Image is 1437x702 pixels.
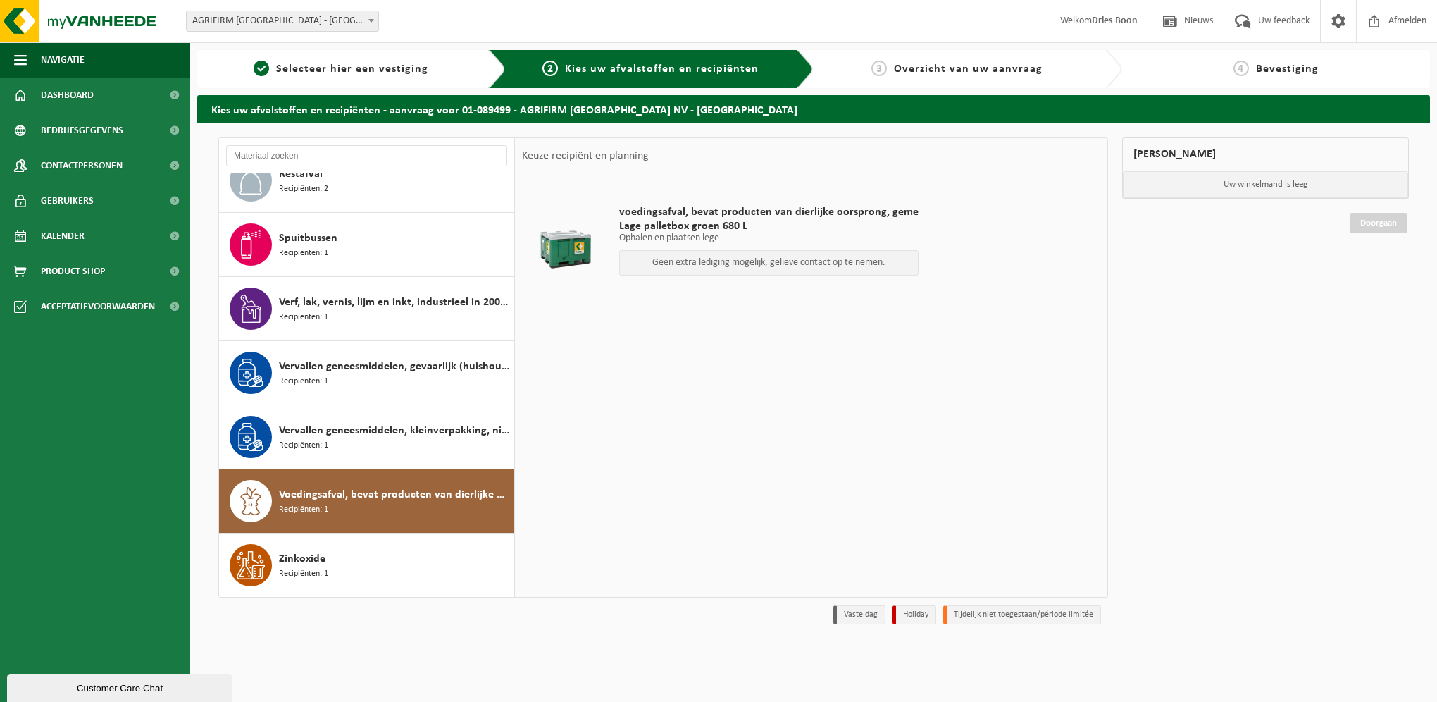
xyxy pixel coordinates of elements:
[1122,137,1410,171] div: [PERSON_NAME]
[833,605,885,624] li: Vaste dag
[204,61,478,78] a: 1Selecteer hier een vestiging
[186,11,379,32] span: AGRIFIRM BELGIUM - DRONGEN
[219,469,514,534] button: Voedingsafval, bevat producten van dierlijke oorsprong, gemengde verpakking (exclusief glas), cat...
[1233,61,1249,76] span: 4
[619,205,919,219] span: voedingsafval, bevat producten van dierlijke oorsprong, geme
[41,148,123,183] span: Contactpersonen
[219,405,514,469] button: Vervallen geneesmiddelen, kleinverpakking, niet gevaarlijk (industrieel) Recipiënten: 1
[619,219,919,233] span: Lage palletbox groen 680 L
[219,213,514,277] button: Spuitbussen Recipiënten: 1
[7,671,235,702] iframe: chat widget
[279,311,328,324] span: Recipiënten: 1
[41,42,85,78] span: Navigatie
[1256,63,1319,75] span: Bevestiging
[894,63,1043,75] span: Overzicht van uw aanvraag
[279,567,328,581] span: Recipiënten: 1
[276,63,428,75] span: Selecteer hier een vestiging
[279,422,510,439] span: Vervallen geneesmiddelen, kleinverpakking, niet gevaarlijk (industrieel)
[279,247,328,260] span: Recipiënten: 1
[226,145,507,166] input: Materiaal zoeken
[41,289,155,324] span: Acceptatievoorwaarden
[565,63,759,75] span: Kies uw afvalstoffen en recipiënten
[41,183,94,218] span: Gebruikers
[279,230,337,247] span: Spuitbussen
[219,149,514,213] button: Restafval Recipiënten: 2
[1123,171,1409,198] p: Uw winkelmand is leeg
[279,375,328,388] span: Recipiënten: 1
[219,341,514,405] button: Vervallen geneesmiddelen, gevaarlijk (huishoudelijk) Recipiënten: 1
[279,486,510,503] span: Voedingsafval, bevat producten van dierlijke oorsprong, gemengde verpakking (exclusief glas), cat...
[41,254,105,289] span: Product Shop
[279,166,323,183] span: Restafval
[279,183,328,196] span: Recipiënten: 2
[187,11,378,31] span: AGRIFIRM BELGIUM - DRONGEN
[1092,16,1138,26] strong: Dries Boon
[542,61,558,76] span: 2
[279,358,510,375] span: Vervallen geneesmiddelen, gevaarlijk (huishoudelijk)
[1350,213,1407,233] a: Doorgaan
[219,534,514,597] button: Zinkoxide Recipiënten: 1
[515,138,656,173] div: Keuze recipiënt en planning
[627,258,911,268] p: Geen extra lediging mogelijk, gelieve contact op te nemen.
[279,503,328,517] span: Recipiënten: 1
[279,550,325,567] span: Zinkoxide
[197,95,1430,123] h2: Kies uw afvalstoffen en recipiënten - aanvraag voor 01-089499 - AGRIFIRM [GEOGRAPHIC_DATA] NV - [...
[871,61,887,76] span: 3
[41,78,94,113] span: Dashboard
[619,233,919,243] p: Ophalen en plaatsen lege
[254,61,269,76] span: 1
[41,218,85,254] span: Kalender
[279,294,510,311] span: Verf, lak, vernis, lijm en inkt, industrieel in 200lt-vat
[279,439,328,452] span: Recipiënten: 1
[41,113,123,148] span: Bedrijfsgegevens
[219,277,514,341] button: Verf, lak, vernis, lijm en inkt, industrieel in 200lt-vat Recipiënten: 1
[892,605,936,624] li: Holiday
[943,605,1101,624] li: Tijdelijk niet toegestaan/période limitée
